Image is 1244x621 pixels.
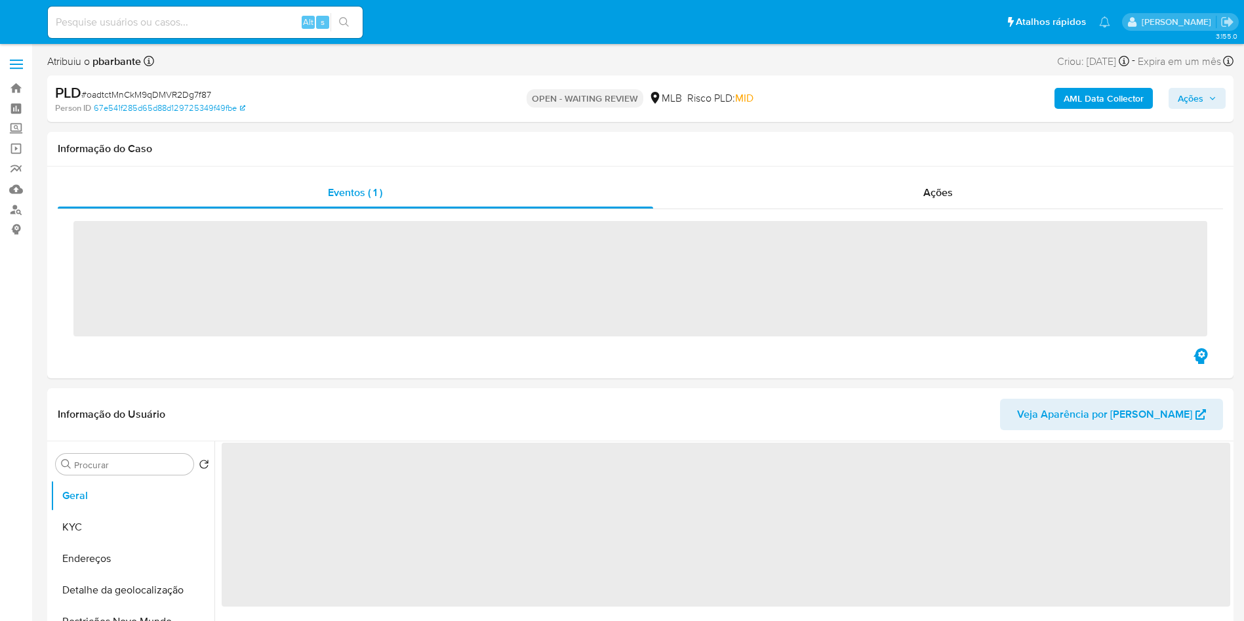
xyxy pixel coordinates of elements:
[199,459,209,473] button: Retornar ao pedido padrão
[74,459,188,471] input: Procurar
[1169,88,1226,109] button: Ações
[90,54,141,69] b: pbarbante
[331,13,357,31] button: search-icon
[303,16,313,28] span: Alt
[50,511,214,543] button: KYC
[55,102,91,114] b: Person ID
[94,102,245,114] a: 67e541f285d65d88d129725349f49fbe
[1178,88,1203,109] span: Ações
[735,90,753,106] span: MID
[687,91,753,106] span: Risco PLD:
[58,142,1223,155] h1: Informação do Caso
[48,14,363,31] input: Pesquise usuários ou casos...
[61,459,71,470] button: Procurar
[923,185,953,200] span: Ações
[1220,15,1234,29] a: Sair
[47,54,141,69] span: Atribuiu o
[81,88,211,101] span: # oadtctMnCkM9qDMVR2Dg7f87
[55,82,81,103] b: PLD
[649,91,682,106] div: MLB
[222,443,1230,607] span: ‌
[1057,52,1129,70] div: Criou: [DATE]
[50,480,214,511] button: Geral
[50,574,214,606] button: Detalhe da geolocalização
[58,408,165,421] h1: Informação do Usuário
[1017,399,1192,430] span: Veja Aparência por [PERSON_NAME]
[1016,15,1086,29] span: Atalhos rápidos
[1142,16,1216,28] p: priscilla.barbante@mercadopago.com.br
[328,185,382,200] span: Eventos ( 1 )
[1099,16,1110,28] a: Notificações
[1000,399,1223,430] button: Veja Aparência por [PERSON_NAME]
[527,89,643,108] p: OPEN - WAITING REVIEW
[1064,88,1144,109] b: AML Data Collector
[1138,54,1221,69] span: Expira em um mês
[73,221,1207,336] span: ‌
[321,16,325,28] span: s
[50,543,214,574] button: Endereços
[1054,88,1153,109] button: AML Data Collector
[1132,52,1135,70] span: -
